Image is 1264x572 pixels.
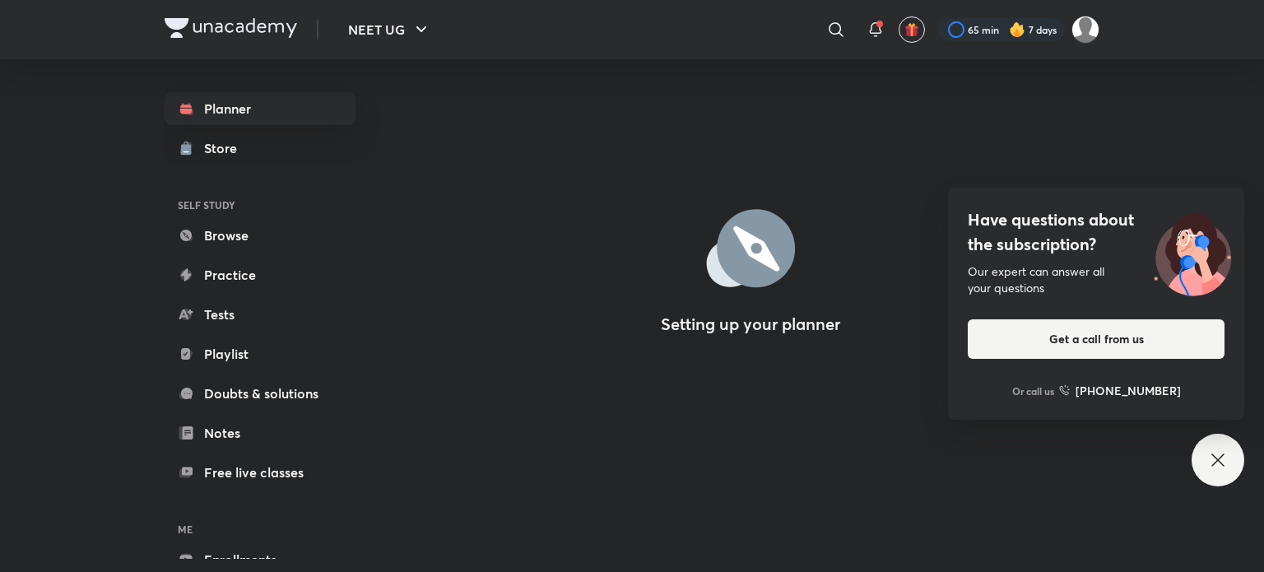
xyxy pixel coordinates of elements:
h6: ME [165,515,355,543]
img: surabhi [1071,16,1099,44]
img: avatar [904,22,919,37]
h4: Setting up your planner [661,314,840,334]
a: Browse [165,219,355,252]
p: Or call us [1012,384,1054,398]
a: Notes [165,416,355,449]
h4: Have questions about the subscription? [968,207,1224,257]
h6: [PHONE_NUMBER] [1076,382,1181,399]
img: Company Logo [165,18,297,38]
img: streak [1009,21,1025,38]
a: Store [165,132,355,165]
a: Doubts & solutions [165,377,355,410]
a: Free live classes [165,456,355,489]
a: Tests [165,298,355,331]
div: Our expert can answer all your questions [968,263,1224,296]
a: Playlist [165,337,355,370]
a: Company Logo [165,18,297,42]
a: Practice [165,258,355,291]
a: [PHONE_NUMBER] [1059,382,1181,399]
button: avatar [899,16,925,43]
button: Get a call from us [968,319,1224,359]
a: Planner [165,92,355,125]
h6: SELF STUDY [165,191,355,219]
div: Store [204,138,247,158]
img: ttu_illustration_new.svg [1141,207,1244,296]
button: NEET UG [338,13,441,46]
